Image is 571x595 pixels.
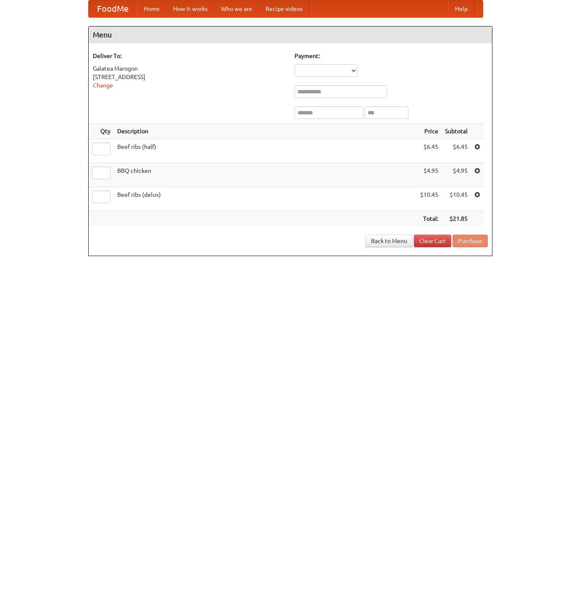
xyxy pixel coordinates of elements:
[417,211,442,227] th: Total:
[417,124,442,139] th: Price
[295,52,488,60] h5: Payment:
[93,73,286,81] div: [STREET_ADDRESS]
[166,0,214,17] a: How it works
[417,139,442,163] td: $6.45
[93,82,113,89] a: Change
[114,139,417,163] td: Beef ribs (half)
[114,187,417,211] td: Beef ribs (delux)
[89,124,114,139] th: Qty
[453,235,488,247] button: Purchase
[366,235,413,247] a: Back to Menu
[448,0,474,17] a: Help
[442,187,471,211] td: $10.45
[259,0,309,17] a: Recipe videos
[89,26,492,43] h4: Menu
[114,124,417,139] th: Description
[417,163,442,187] td: $4.95
[137,0,166,17] a: Home
[89,0,137,17] a: FoodMe
[114,163,417,187] td: BBQ chicken
[414,235,451,247] a: Clear Cart
[442,211,471,227] th: $21.85
[93,64,286,73] div: Galatea Marogon
[442,163,471,187] td: $4.95
[93,52,286,60] h5: Deliver To:
[442,124,471,139] th: Subtotal
[442,139,471,163] td: $6.45
[214,0,259,17] a: Who we are
[417,187,442,211] td: $10.45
